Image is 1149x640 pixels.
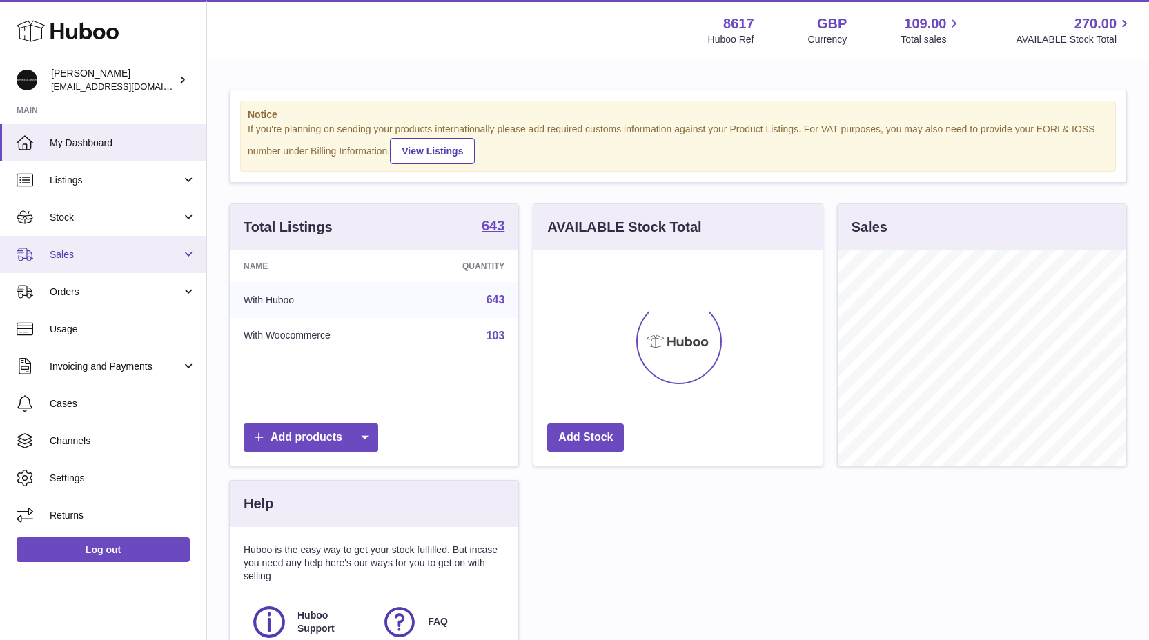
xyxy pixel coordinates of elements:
[230,250,409,282] th: Name
[547,423,624,452] a: Add Stock
[487,294,505,306] a: 643
[723,14,754,33] strong: 8617
[248,123,1108,164] div: If you're planning on sending your products internationally please add required customs informati...
[50,360,181,373] span: Invoicing and Payments
[390,138,475,164] a: View Listings
[248,108,1108,121] strong: Notice
[904,14,946,33] span: 109.00
[297,609,366,635] span: Huboo Support
[409,250,519,282] th: Quantity
[50,472,196,485] span: Settings
[852,218,887,237] h3: Sales
[50,434,196,448] span: Channels
[244,423,378,452] a: Add products
[808,33,847,46] div: Currency
[230,282,409,318] td: With Huboo
[244,494,273,513] h3: Help
[51,67,175,93] div: [PERSON_NAME]
[1016,14,1132,46] a: 270.00 AVAILABLE Stock Total
[50,509,196,522] span: Returns
[50,137,196,150] span: My Dashboard
[708,33,754,46] div: Huboo Ref
[487,330,505,341] a: 103
[230,318,409,354] td: With Woocommerce
[482,219,504,235] a: 643
[817,14,847,33] strong: GBP
[17,70,37,90] img: hello@alfredco.com
[428,615,448,628] span: FAQ
[482,219,504,232] strong: 643
[547,218,701,237] h3: AVAILABLE Stock Total
[901,33,962,46] span: Total sales
[50,286,181,299] span: Orders
[244,543,504,583] p: Huboo is the easy way to get your stock fulfilled. But incase you need any help here's our ways f...
[901,14,962,46] a: 109.00 Total sales
[50,397,196,410] span: Cases
[50,211,181,224] span: Stock
[50,323,196,336] span: Usage
[244,218,333,237] h3: Total Listings
[1016,33,1132,46] span: AVAILABLE Stock Total
[50,174,181,187] span: Listings
[1074,14,1117,33] span: 270.00
[17,537,190,562] a: Log out
[51,81,203,92] span: [EMAIL_ADDRESS][DOMAIN_NAME]
[50,248,181,261] span: Sales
